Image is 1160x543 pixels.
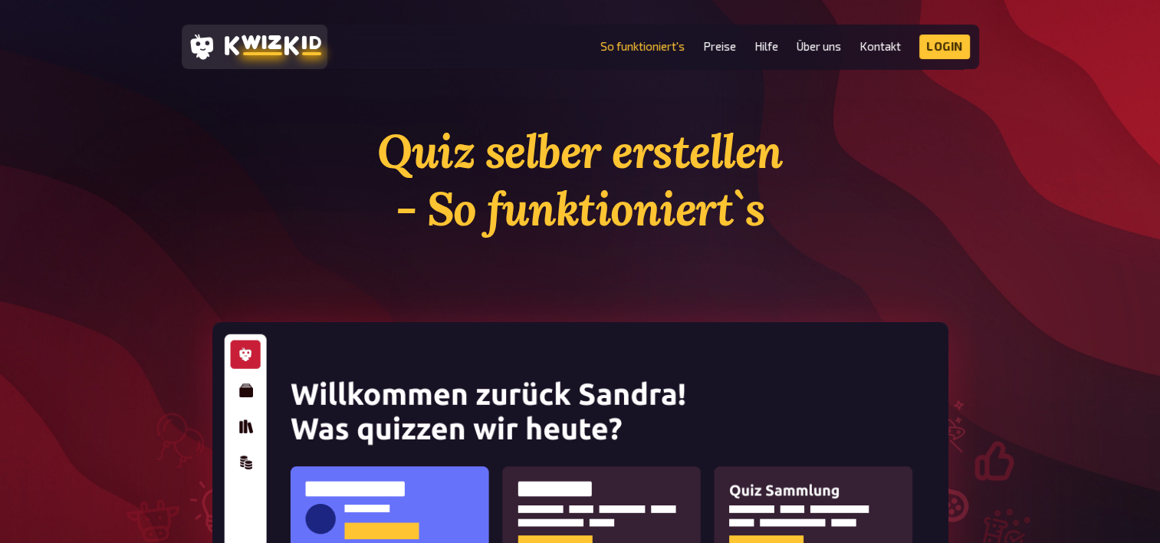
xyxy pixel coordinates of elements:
[600,40,685,53] a: So funktioniert's
[859,40,901,53] a: Kontakt
[919,35,970,59] a: Login
[703,40,736,53] a: Preise
[754,40,778,53] a: Hilfe
[797,40,841,53] a: Über uns
[212,123,948,238] h1: Quiz selber erstellen - So funktioniert`s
